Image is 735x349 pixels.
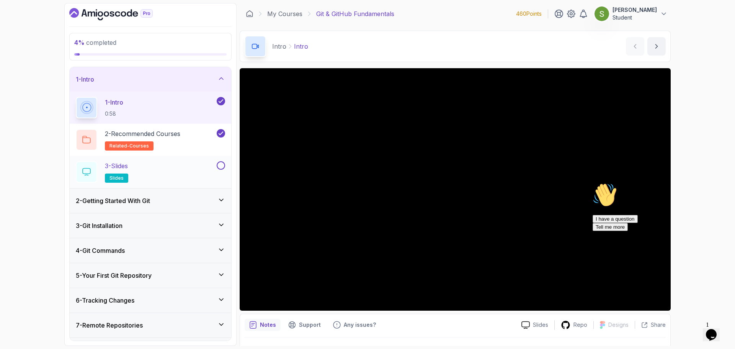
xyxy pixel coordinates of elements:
[70,188,231,213] button: 2-Getting Started With Git
[703,318,727,341] iframe: chat widget
[70,313,231,338] button: 7-Remote Repositories
[105,98,123,107] p: 1 - Intro
[70,238,231,263] button: 4-Git Commands
[3,35,48,43] button: I have a question
[344,321,376,329] p: Any issues?
[105,129,180,138] p: 2 - Recommended Courses
[316,9,394,18] p: Git & GitHub Fundamentals
[612,14,657,21] p: Student
[76,97,225,118] button: 1-Intro0:58
[516,10,542,18] p: 460 Points
[284,319,325,331] button: Support button
[299,321,321,329] p: Support
[533,321,548,329] p: Slides
[515,321,554,329] a: Slides
[3,23,76,29] span: Hi! How can we help?
[76,271,152,280] h3: 5 - Your First Git Repository
[555,320,593,330] a: Repo
[608,321,629,329] p: Designs
[76,296,134,305] h3: 6 - Tracking Changes
[3,3,28,28] img: :wave:
[76,196,150,205] h3: 2 - Getting Started With Git
[3,43,38,51] button: Tell me more
[647,37,666,56] button: next content
[246,10,253,18] a: Dashboard
[651,321,666,329] p: Share
[70,263,231,288] button: 5-Your First Git Repository
[3,3,141,51] div: 👋Hi! How can we help?I have a questionTell me more
[69,8,170,20] a: Dashboard
[70,213,231,238] button: 3-Git Installation
[70,288,231,313] button: 6-Tracking Changes
[294,42,308,51] p: Intro
[240,68,671,311] iframe: 1 - Intro
[595,7,609,21] img: user profile image
[74,39,116,46] span: completed
[635,321,666,329] button: Share
[573,321,587,329] p: Repo
[76,75,94,84] h3: 1 - Intro
[109,143,149,149] span: related-courses
[272,42,286,51] p: Intro
[245,319,281,331] button: notes button
[74,39,85,46] span: 4 %
[76,221,122,230] h3: 3 - Git Installation
[105,161,128,170] p: 3 - Slides
[267,9,302,18] a: My Courses
[105,110,123,118] p: 0:58
[612,6,657,14] p: [PERSON_NAME]
[260,321,276,329] p: Notes
[70,67,231,92] button: 1-Intro
[76,246,125,255] h3: 4 - Git Commands
[626,37,644,56] button: previous content
[590,180,727,315] iframe: chat widget
[76,321,143,330] h3: 7 - Remote Repositories
[594,6,668,21] button: user profile image[PERSON_NAME]Student
[328,319,381,331] button: Feedback button
[109,175,124,181] span: slides
[76,129,225,151] button: 2-Recommended Coursesrelated-courses
[76,161,225,183] button: 3-Slidesslides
